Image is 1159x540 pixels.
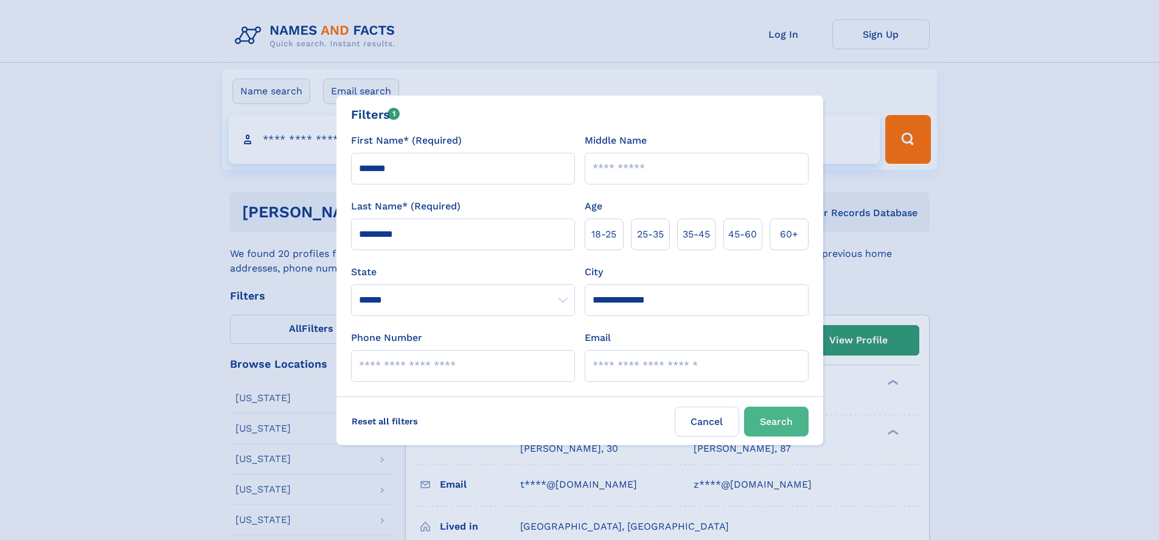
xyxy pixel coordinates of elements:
[351,105,400,124] div: Filters
[344,407,426,436] label: Reset all filters
[728,227,757,242] span: 45‑60
[585,331,611,345] label: Email
[683,227,710,242] span: 35‑45
[351,265,575,279] label: State
[591,227,616,242] span: 18‑25
[351,331,422,345] label: Phone Number
[637,227,664,242] span: 25‑35
[351,133,462,148] label: First Name* (Required)
[585,265,603,279] label: City
[675,407,739,437] label: Cancel
[351,199,461,214] label: Last Name* (Required)
[780,227,798,242] span: 60+
[585,133,647,148] label: Middle Name
[585,199,602,214] label: Age
[744,407,809,437] button: Search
